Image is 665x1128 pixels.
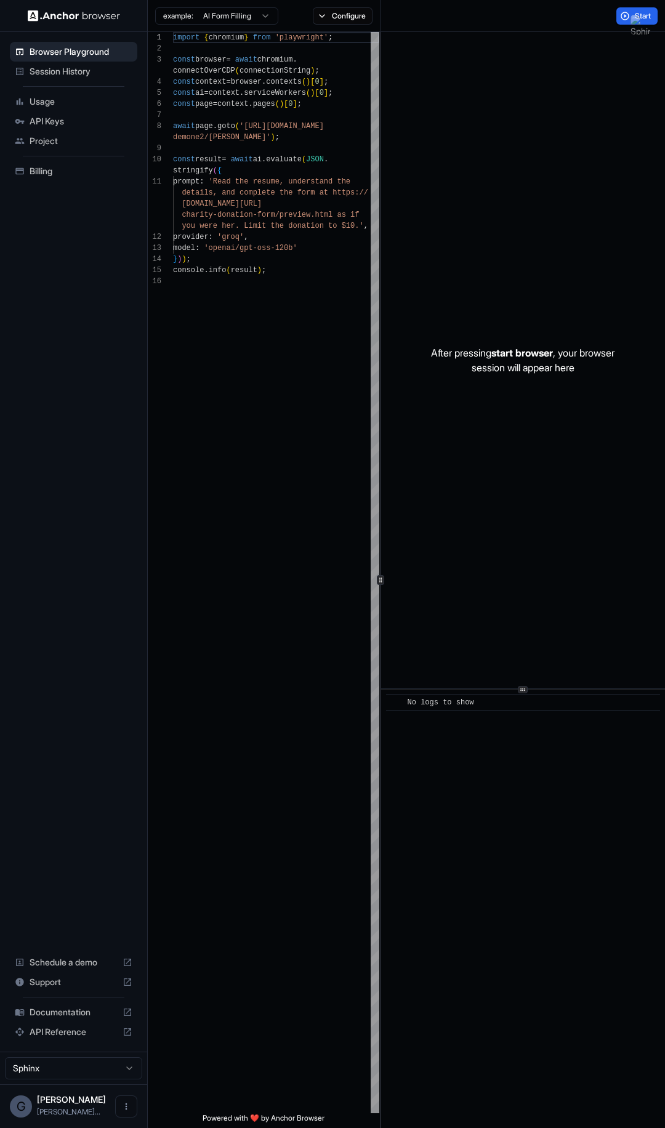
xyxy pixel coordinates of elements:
[30,46,132,58] span: Browser Playground
[115,1095,137,1118] button: Open menu
[292,100,297,108] span: ]
[195,100,213,108] span: page
[148,232,161,243] div: 12
[320,78,324,86] span: ]
[173,78,195,86] span: const
[328,33,332,42] span: ;
[182,255,186,264] span: )
[30,115,132,127] span: API Keys
[328,89,332,97] span: ;
[288,100,292,108] span: 0
[217,100,248,108] span: context
[10,92,137,111] div: Usage
[292,55,297,64] span: .
[253,155,262,164] span: ai
[364,222,368,230] span: ,
[275,33,328,42] span: 'playwright'
[213,100,217,108] span: =
[248,100,252,108] span: .
[195,89,204,97] span: ai
[182,188,368,197] span: details, and complete the form at https://
[240,89,244,97] span: .
[209,266,227,275] span: info
[173,177,199,186] span: prompt
[306,155,324,164] span: JSON
[266,155,302,164] span: evaluate
[240,66,310,75] span: connectionString
[244,33,248,42] span: }
[195,244,199,252] span: :
[235,55,257,64] span: await
[226,55,230,64] span: =
[257,266,262,275] span: )
[148,110,161,121] div: 7
[10,1095,32,1118] div: G
[320,89,324,97] span: 0
[173,266,204,275] span: console
[148,76,161,87] div: 4
[148,121,161,132] div: 8
[148,176,161,187] div: 11
[204,33,208,42] span: {
[173,255,177,264] span: }
[10,42,137,62] div: Browser Playground
[235,66,240,75] span: (
[173,133,270,142] span: demone2/[PERSON_NAME]'
[148,265,161,276] div: 15
[209,89,240,97] span: context
[315,89,319,97] span: [
[148,99,161,110] div: 6
[30,95,132,108] span: Usage
[10,111,137,131] div: API Keys
[226,78,230,86] span: =
[187,255,191,264] span: ;
[148,143,161,154] div: 9
[253,33,271,42] span: from
[30,956,118,969] span: Schedule a demo
[173,244,195,252] span: model
[37,1107,100,1116] span: gabriel@sphinxhq.com
[313,7,373,25] button: Configure
[173,33,199,42] span: import
[213,166,217,175] span: (
[30,1006,118,1018] span: Documentation
[209,233,213,241] span: :
[195,155,222,164] span: result
[275,133,280,142] span: ;
[182,222,363,230] span: you were her. Limit the donation to $10.'
[302,155,306,164] span: (
[148,154,161,165] div: 10
[173,122,195,131] span: await
[284,100,288,108] span: [
[173,233,209,241] span: provider
[631,15,650,34] img: Sphinx
[235,122,240,131] span: (
[209,177,350,186] span: 'Read the resume, understand the
[275,100,280,108] span: (
[28,10,120,22] img: Anchor Logo
[302,78,306,86] span: (
[217,166,222,175] span: {
[30,1026,118,1038] span: API Reference
[173,166,213,175] span: stringify
[231,266,257,275] span: result
[310,89,315,97] span: )
[222,155,226,164] span: =
[226,266,230,275] span: (
[182,211,359,219] span: charity-donation-form/preview.html as if
[199,177,204,186] span: :
[203,1113,324,1128] span: Powered with ❤️ by Anchor Browser
[37,1094,106,1105] span: Gabriel Taboada
[253,100,275,108] span: pages
[616,7,658,25] button: Start
[635,11,652,21] span: Start
[30,976,118,988] span: Support
[266,78,302,86] span: contexts
[173,55,195,64] span: const
[148,87,161,99] div: 5
[10,62,137,81] div: Session History
[173,100,195,108] span: const
[244,233,248,241] span: ,
[306,78,310,86] span: )
[297,100,302,108] span: ;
